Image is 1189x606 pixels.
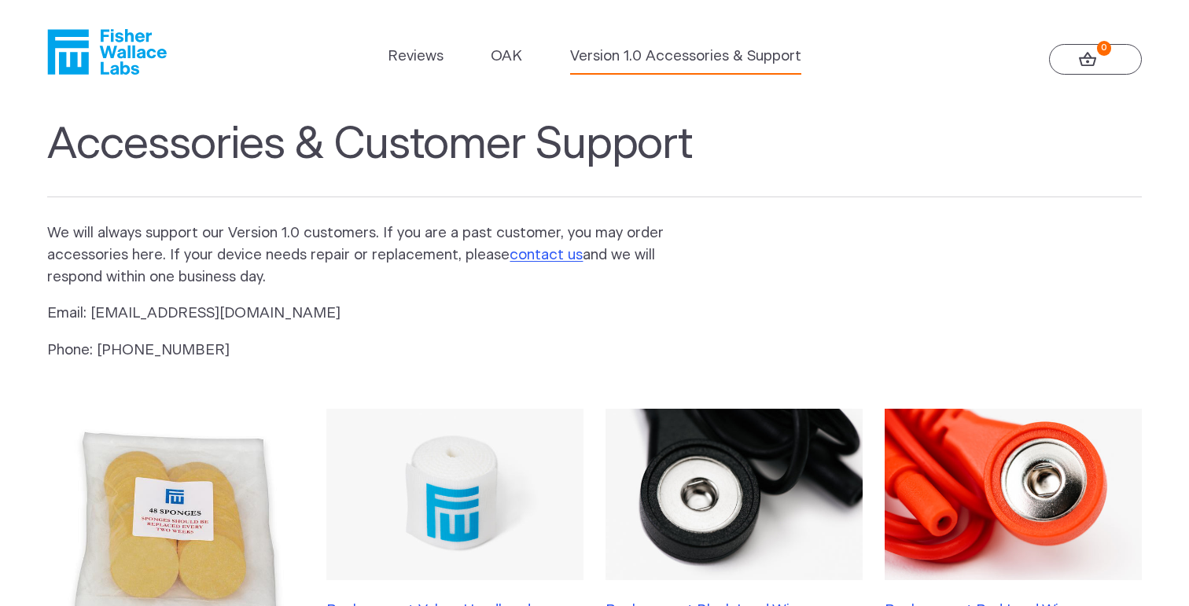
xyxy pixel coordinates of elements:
img: Replacement Black Lead Wire [606,409,863,580]
p: Phone: [PHONE_NUMBER] [47,340,689,362]
a: Version 1.0 Accessories & Support [570,46,801,68]
h1: Accessories & Customer Support [47,119,1141,197]
a: contact us [510,248,583,263]
p: Email: [EMAIL_ADDRESS][DOMAIN_NAME] [47,303,689,325]
a: 0 [1049,44,1142,75]
strong: 0 [1097,41,1112,56]
img: Replacement Velcro Headband [326,409,583,580]
a: Reviews [388,46,444,68]
a: Fisher Wallace [47,29,167,75]
a: OAK [491,46,522,68]
p: We will always support our Version 1.0 customers. If you are a past customer, you may order acces... [47,222,689,288]
img: Replacement Red Lead Wire [885,409,1142,580]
